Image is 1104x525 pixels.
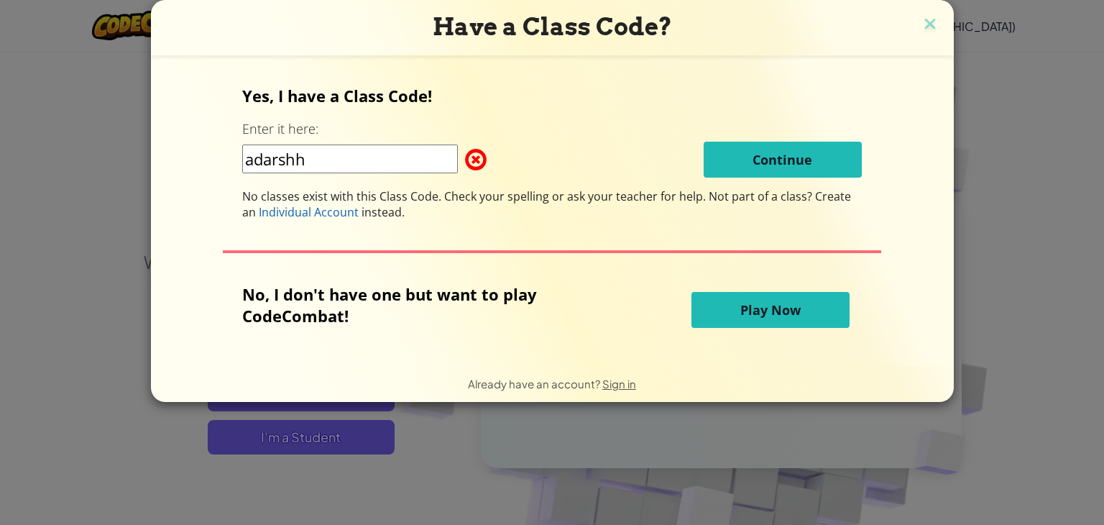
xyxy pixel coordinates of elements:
[468,377,602,391] span: Already have an account?
[921,14,939,36] img: close icon
[691,292,850,328] button: Play Now
[242,120,318,138] label: Enter it here:
[433,12,672,41] span: Have a Class Code?
[753,151,812,168] span: Continue
[242,188,851,220] span: Not part of a class? Create an
[740,301,801,319] span: Play Now
[259,204,359,220] span: Individual Account
[704,142,862,178] button: Continue
[242,85,862,106] p: Yes, I have a Class Code!
[359,204,405,220] span: instead.
[242,188,709,204] span: No classes exist with this Class Code. Check your spelling or ask your teacher for help.
[242,283,607,327] p: No, I don't have one but want to play CodeCombat!
[602,377,636,391] a: Sign in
